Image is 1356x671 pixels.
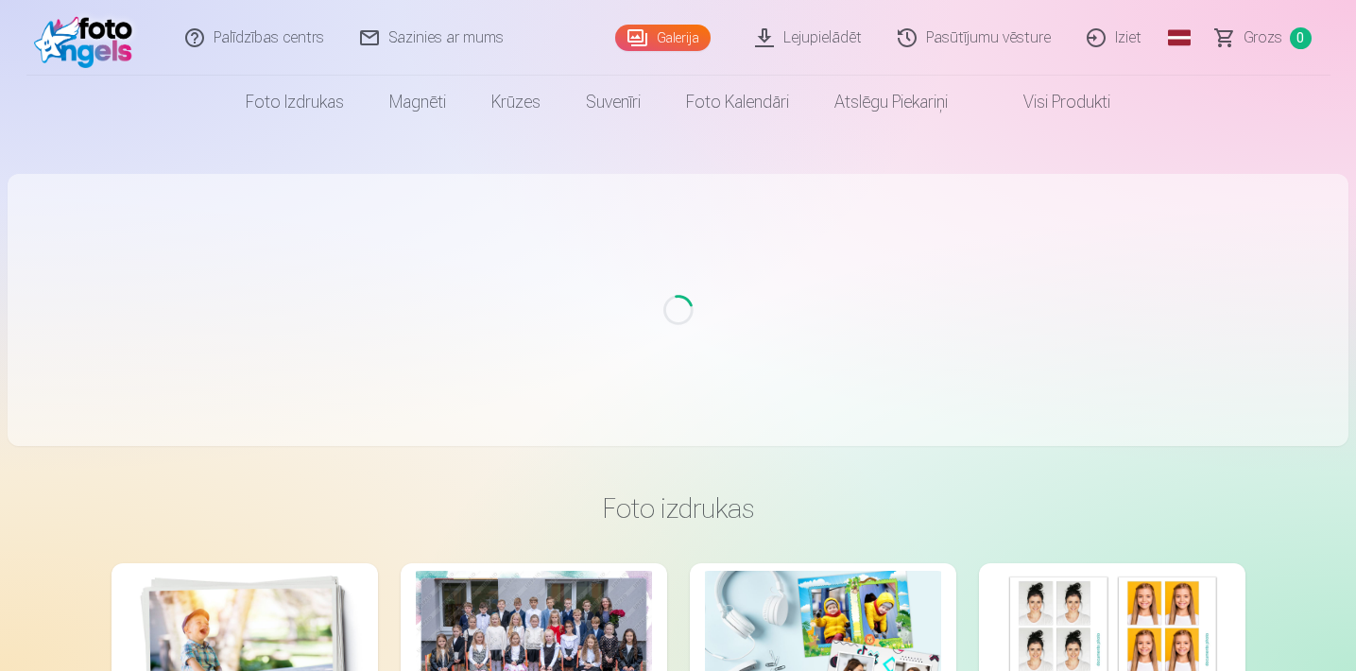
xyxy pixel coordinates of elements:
a: Magnēti [367,76,469,129]
span: Grozs [1244,26,1282,49]
h3: Foto izdrukas [127,491,1230,525]
a: Suvenīri [563,76,663,129]
a: Krūzes [469,76,563,129]
a: Foto kalendāri [663,76,812,129]
a: Galerija [615,25,711,51]
img: /fa3 [34,8,143,68]
a: Foto izdrukas [223,76,367,129]
span: 0 [1290,27,1312,49]
a: Visi produkti [970,76,1133,129]
a: Atslēgu piekariņi [812,76,970,129]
